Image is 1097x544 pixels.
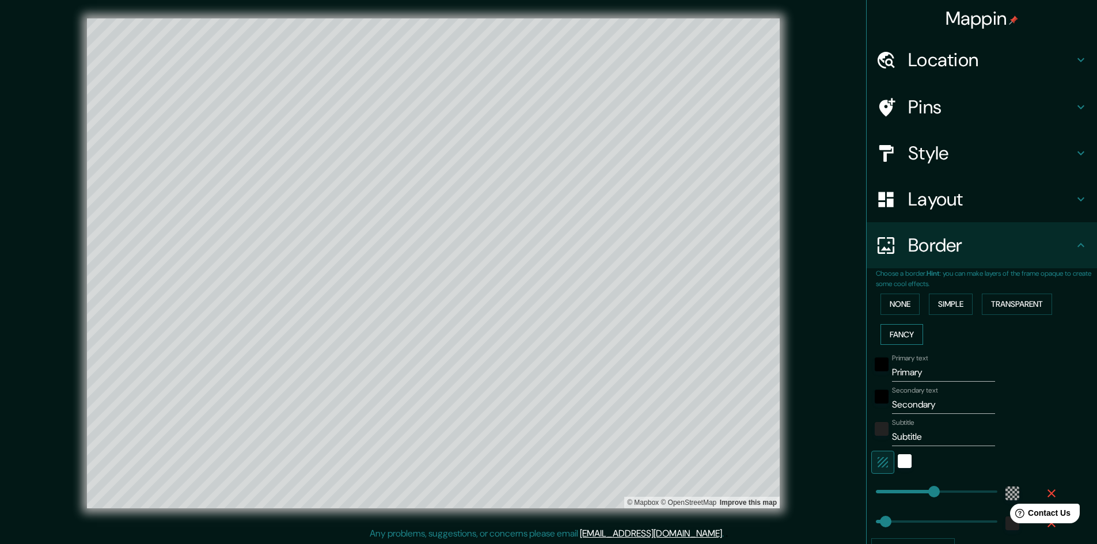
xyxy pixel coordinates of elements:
h4: Mappin [946,7,1019,30]
button: black [875,357,889,371]
div: Location [867,37,1097,83]
h4: Location [908,48,1074,71]
h4: Border [908,234,1074,257]
div: Border [867,222,1097,268]
div: . [726,527,728,541]
p: Choose a border. : you can make layers of the frame opaque to create some cool effects. [876,268,1097,289]
button: white [898,454,912,468]
b: Hint [927,269,940,278]
button: Fancy [880,324,923,345]
label: Secondary text [892,386,938,395]
button: Simple [929,294,973,315]
h4: Style [908,142,1074,165]
button: black [875,390,889,404]
button: color-55555544 [1005,486,1019,500]
h4: Layout [908,188,1074,211]
a: Map feedback [720,499,777,507]
div: Layout [867,176,1097,222]
label: Primary text [892,353,928,363]
iframe: Help widget launcher [994,499,1084,531]
div: . [724,527,726,541]
div: Style [867,130,1097,176]
p: Any problems, suggestions, or concerns please email . [370,527,724,541]
a: OpenStreetMap [661,499,716,507]
img: pin-icon.png [1009,16,1018,25]
h4: Pins [908,96,1074,119]
button: Transparent [982,294,1052,315]
a: Mapbox [627,499,659,507]
div: Pins [867,84,1097,130]
button: None [880,294,920,315]
a: [EMAIL_ADDRESS][DOMAIN_NAME] [580,527,722,539]
label: Subtitle [892,418,914,428]
button: color-222222 [875,422,889,436]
